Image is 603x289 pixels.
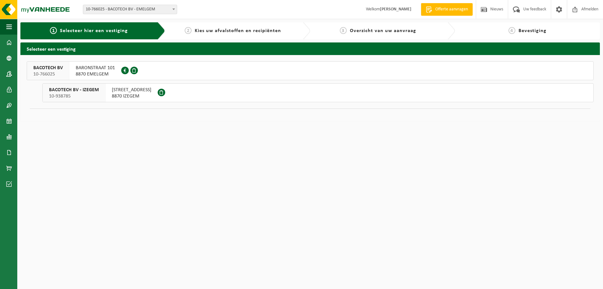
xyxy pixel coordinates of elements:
[33,71,63,77] span: 10-766025
[421,3,473,16] a: Offerte aanvragen
[49,87,99,93] span: BACOTECH BV - IZEGEM
[350,28,416,33] span: Overzicht van uw aanvraag
[508,27,515,34] span: 4
[49,93,99,99] span: 10-938785
[50,27,57,34] span: 1
[434,6,470,13] span: Offerte aanvragen
[27,61,594,80] button: BACOTECH BV 10-766025 BARONSTRAAT 1018870 EMELGEM
[185,27,192,34] span: 2
[76,65,115,71] span: BARONSTRAAT 101
[112,87,151,93] span: [STREET_ADDRESS]
[112,93,151,99] span: 8870 IZEGEM
[340,27,347,34] span: 3
[20,42,600,55] h2: Selecteer een vestiging
[519,28,546,33] span: Bevestiging
[33,65,63,71] span: BACOTECH BV
[42,83,594,102] button: BACOTECH BV - IZEGEM 10-938785 [STREET_ADDRESS]8870 IZEGEM
[76,71,115,77] span: 8870 EMELGEM
[380,7,411,12] strong: [PERSON_NAME]
[195,28,281,33] span: Kies uw afvalstoffen en recipiënten
[60,28,128,33] span: Selecteer hier een vestiging
[83,5,177,14] span: 10-766025 - BACOTECH BV - EMELGEM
